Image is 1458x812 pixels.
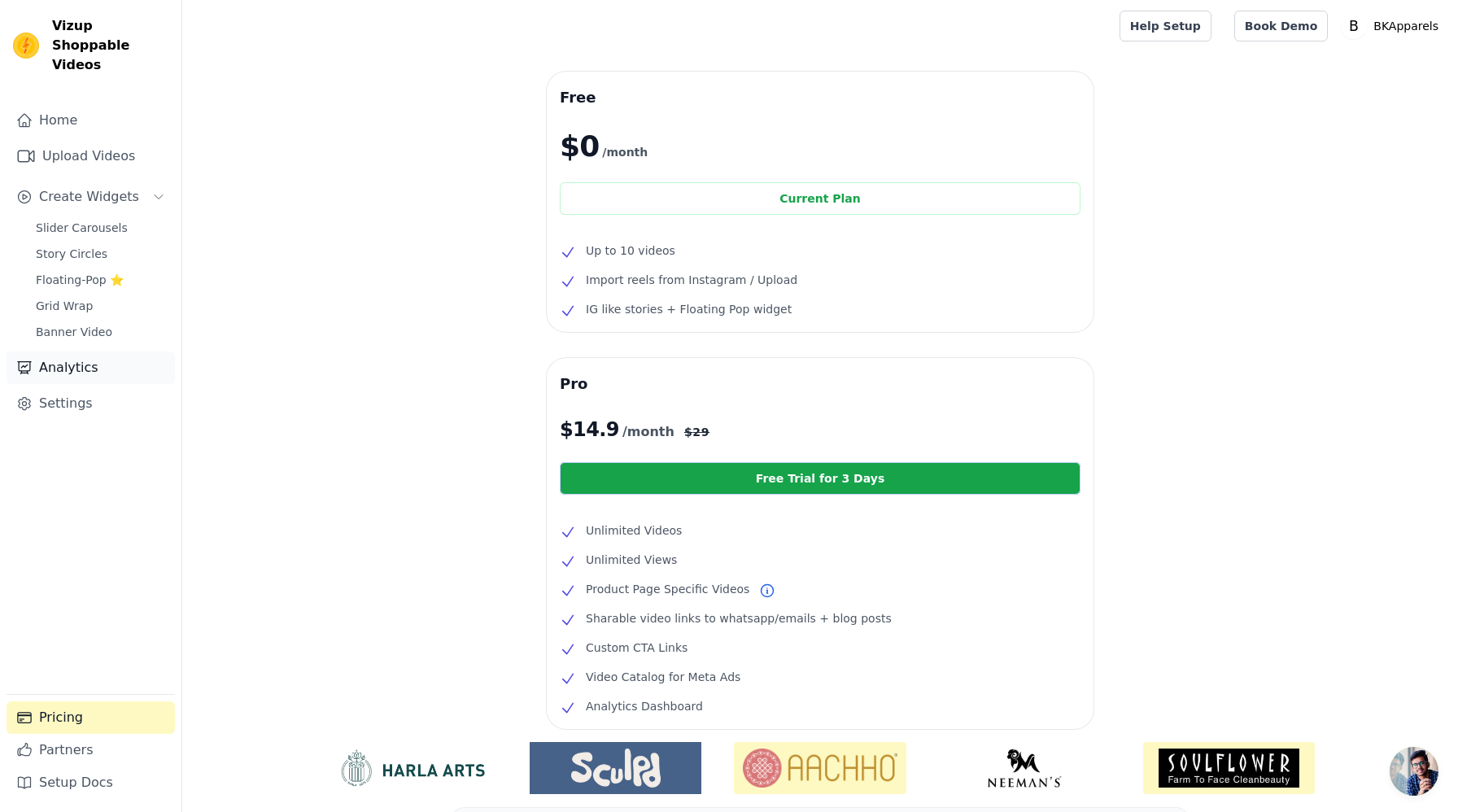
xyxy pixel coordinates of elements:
text: B [1349,18,1359,34]
a: Home [7,104,175,137]
span: Slider Carousels [36,220,128,236]
span: /month [602,142,648,162]
span: Banner Video [36,324,112,340]
img: HarlaArts [325,749,497,788]
div: Current Plan [560,182,1080,215]
button: B BKApparels [1341,11,1445,41]
span: Grid Wrap [36,298,93,314]
a: Upload Videos [7,140,175,172]
span: Product Page Specific Videos [586,579,749,599]
div: Open chat [1390,747,1438,796]
span: Up to 10 videos [586,241,675,260]
a: Slider Carousels [26,216,175,239]
h3: Pro [560,371,1080,397]
img: Sculpd US [530,749,701,788]
span: IG like stories + Floating Pop widget [586,299,792,319]
a: Grid Wrap [26,295,175,317]
a: Banner Video [26,321,175,343]
span: /month [622,422,674,442]
img: Aachho [734,742,906,794]
span: Story Circles [36,246,107,262]
h3: Free [560,85,1080,111]
img: Soulflower [1143,742,1315,794]
a: Partners [7,734,175,766]
a: Story Circles [26,242,175,265]
a: Settings [7,387,175,420]
span: Vizup Shoppable Videos [52,16,168,75]
a: Pricing [7,701,175,734]
img: Vizup [13,33,39,59]
span: Unlimited Views [586,550,677,570]
a: Floating-Pop ⭐ [26,268,175,291]
span: Analytics Dashboard [586,696,703,716]
span: Import reels from Instagram / Upload [586,270,797,290]
span: Create Widgets [39,187,139,207]
span: Sharable video links to whatsapp/emails + blog posts [586,609,892,628]
span: $0 [560,130,599,163]
a: Free Trial for 3 Days [560,462,1080,495]
a: Help Setup [1120,11,1211,41]
p: BKApparels [1367,11,1445,41]
span: Floating-Pop ⭐ [36,272,124,288]
button: Create Widgets [7,181,175,213]
img: Neeman's [939,749,1111,788]
a: Setup Docs [7,766,175,799]
li: Custom CTA Links [560,638,1080,657]
span: Unlimited Videos [586,521,682,540]
a: Book Demo [1234,11,1328,41]
a: Analytics [7,351,175,384]
span: $ 14.9 [560,417,619,443]
li: Video Catalog for Meta Ads [560,667,1080,687]
span: $ 29 [684,424,709,440]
